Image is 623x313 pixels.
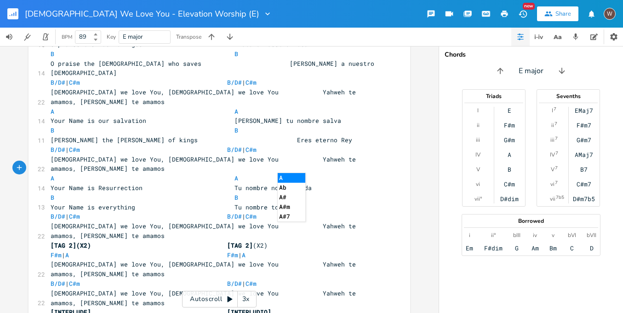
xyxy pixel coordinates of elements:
[51,155,360,173] span: [DEMOGRAPHIC_DATA] we love You, [DEMOGRAPHIC_DATA] we love You Yahweh te amamos, [PERSON_NAME] te...
[51,50,54,58] span: B
[508,107,511,114] div: E
[51,279,257,288] span: | |
[242,251,246,259] span: A
[51,251,62,259] span: F#m
[51,107,54,116] span: A
[278,212,305,221] li: A#7
[278,202,305,212] li: A#m
[555,179,558,186] sup: 7
[508,166,511,173] div: B
[51,145,257,154] span: | |
[51,88,360,106] span: [DEMOGRAPHIC_DATA] we love You, [DEMOGRAPHIC_DATA] we love You Yahweh te amamos, [PERSON_NAME] te...
[227,251,238,259] span: F#m
[234,126,238,134] span: B
[554,120,557,128] sup: 7
[532,244,539,252] div: Am
[445,52,617,58] div: Chords
[51,203,297,211] span: Your Name is everything Tu nombre todo es
[246,279,257,288] span: C#m
[513,232,520,239] div: bIII
[234,107,238,116] span: A
[51,78,257,87] span: | |
[466,244,473,252] div: Em
[604,8,616,20] div: Wesley
[463,93,525,99] div: Triads
[552,232,554,239] div: v
[227,212,242,220] span: B/D#
[590,244,594,252] div: D
[51,241,253,249] span: [TAG 2](X2) [TAG 2]
[51,241,268,249] span: (X2)
[549,244,557,252] div: Bm
[577,136,591,144] div: G#m7
[570,244,574,252] div: C
[69,212,80,220] span: C#m
[69,279,80,288] span: C#m
[65,251,69,259] span: A
[69,145,80,154] span: C#m
[246,145,257,154] span: C#m
[577,122,591,129] div: F#m7
[519,66,543,76] span: E major
[227,78,242,87] span: B/D#
[51,116,341,125] span: Your Name is our salvation [PERSON_NAME] tu nombre salva
[555,135,558,142] sup: 7
[51,279,65,288] span: B/D#
[62,35,72,40] div: BPM
[580,166,588,173] div: B7
[246,212,257,220] span: C#m
[577,180,591,188] div: C#m7
[278,183,305,192] li: Ab
[278,192,305,202] li: A#
[234,193,238,202] span: B
[469,232,470,239] div: i
[234,50,238,58] span: B
[550,151,555,158] div: IV
[462,218,600,224] div: Borrowed
[484,244,503,252] div: F#dim
[491,232,496,239] div: ii°
[474,195,482,203] div: vii°
[504,136,515,144] div: G#m
[246,78,257,87] span: C#m
[523,3,535,10] div: New
[504,180,515,188] div: C#m
[514,6,532,22] button: New
[107,34,116,40] div: Key
[51,126,54,134] span: B
[551,122,554,129] div: ii
[51,78,65,87] span: B/D#
[550,180,554,188] div: vi
[555,10,571,18] div: Share
[51,174,54,182] span: A
[25,10,259,18] span: [DEMOGRAPHIC_DATA] We Love You - Elevation Worship (E)
[552,107,553,114] div: I
[51,212,257,220] span: | |
[533,232,537,239] div: iv
[476,180,480,188] div: vi
[568,232,576,239] div: bVI
[227,279,242,288] span: B/D#
[555,150,558,157] sup: 7
[537,93,600,99] div: Sevenths
[554,105,556,113] sup: 7
[51,136,352,144] span: [PERSON_NAME] the [PERSON_NAME] of kings Eres eterno Rey
[227,145,242,154] span: B/D#
[604,3,616,24] button: W
[51,212,65,220] span: B/D#
[476,136,480,144] div: iii
[550,136,554,144] div: iii
[575,151,593,158] div: AMaj7
[477,122,480,129] div: ii
[556,194,564,201] sup: 7b5
[51,145,65,154] span: B/D#
[278,173,305,183] li: A
[238,291,254,307] div: 3x
[51,59,378,77] span: O praise the [DEMOGRAPHIC_DATA] who saves [PERSON_NAME] a nuestro [DEMOGRAPHIC_DATA]
[69,78,80,87] span: C#m
[508,151,511,158] div: A
[500,195,519,203] div: D#dim
[551,166,554,173] div: V
[475,151,480,158] div: IV
[51,193,54,202] span: B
